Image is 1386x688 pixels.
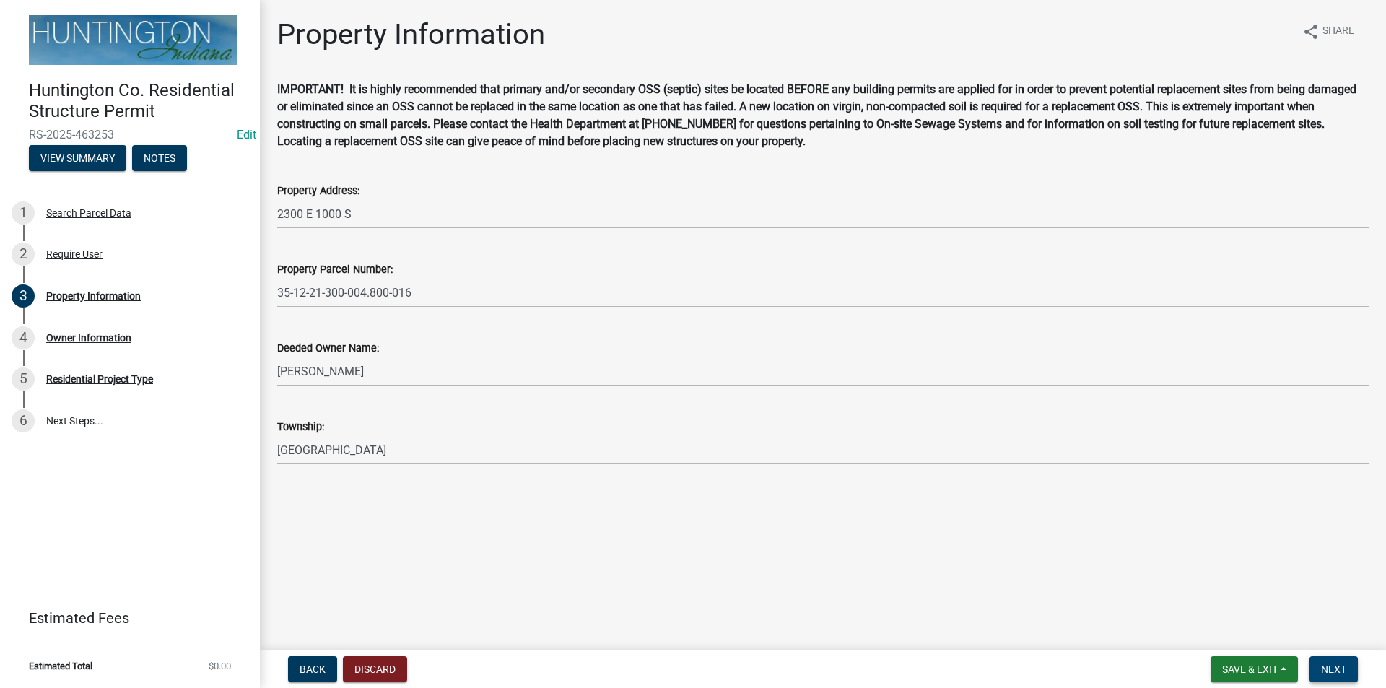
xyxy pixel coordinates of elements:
[277,422,324,432] label: Township:
[1222,663,1278,675] span: Save & Exit
[209,661,231,671] span: $0.00
[1291,17,1366,45] button: shareShare
[46,333,131,343] div: Owner Information
[277,17,545,52] h1: Property Information
[29,153,126,165] wm-modal-confirm: Summary
[237,128,256,141] wm-modal-confirm: Edit Application Number
[46,291,141,301] div: Property Information
[1322,23,1354,40] span: Share
[46,249,103,259] div: Require User
[288,656,337,682] button: Back
[46,374,153,384] div: Residential Project Type
[1302,23,1320,40] i: share
[29,145,126,171] button: View Summary
[1309,656,1358,682] button: Next
[12,243,35,266] div: 2
[12,284,35,308] div: 3
[132,153,187,165] wm-modal-confirm: Notes
[29,80,248,122] h4: Huntington Co. Residential Structure Permit
[300,663,326,675] span: Back
[1321,663,1346,675] span: Next
[46,208,131,218] div: Search Parcel Data
[12,201,35,225] div: 1
[343,656,407,682] button: Discard
[12,604,237,632] a: Estimated Fees
[29,128,231,141] span: RS-2025-463253
[29,15,237,65] img: Huntington County, Indiana
[277,265,393,275] label: Property Parcel Number:
[1211,656,1298,682] button: Save & Exit
[12,326,35,349] div: 4
[12,367,35,391] div: 5
[277,82,1356,148] strong: IMPORTANT! It is highly recommended that primary and/or secondary OSS (septic) sites be located B...
[132,145,187,171] button: Notes
[277,344,379,354] label: Deeded Owner Name:
[29,661,92,671] span: Estimated Total
[277,186,359,196] label: Property Address:
[237,128,256,141] a: Edit
[12,409,35,432] div: 6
